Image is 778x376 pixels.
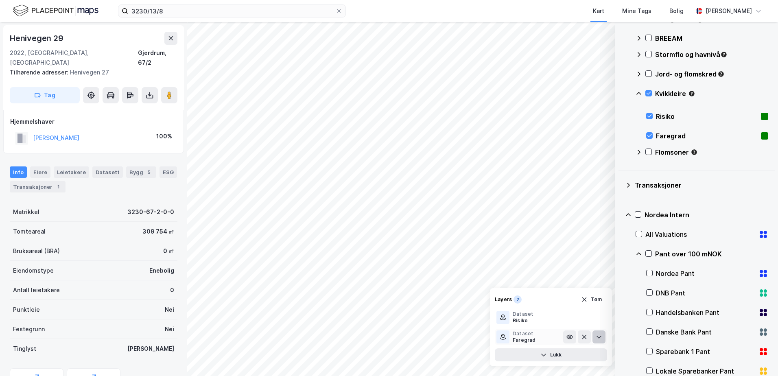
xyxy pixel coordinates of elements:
div: Faregrad [656,131,758,141]
div: Tooltip anchor [691,149,698,156]
button: Lukk [495,348,607,361]
button: Tag [10,87,80,103]
div: Danske Bank Pant [656,327,755,337]
div: Dataset [513,330,536,337]
div: Nei [165,305,174,315]
div: Dataset [513,311,533,317]
button: Tøm [576,293,607,306]
div: Gjerdrum, 67/2 [138,48,177,68]
div: Hjemmelshaver [10,117,177,127]
div: 2022, [GEOGRAPHIC_DATA], [GEOGRAPHIC_DATA] [10,48,138,68]
div: 0 [170,285,174,295]
div: Transaksjoner [10,181,66,192]
div: 5 [145,168,153,176]
div: Bruksareal (BRA) [13,246,60,256]
div: Datasett [92,166,123,178]
div: Punktleie [13,305,40,315]
div: 1 [54,183,62,191]
div: Info [10,166,27,178]
div: Tooltip anchor [720,51,728,58]
div: 309 754 ㎡ [142,227,174,236]
div: Sparebank 1 Pant [656,347,755,356]
iframe: Chat Widget [737,337,778,376]
div: Pant over 100 mNOK [655,249,768,259]
div: BREEAM [655,33,768,43]
div: [PERSON_NAME] [706,6,752,16]
div: Mine Tags [622,6,651,16]
div: Leietakere [54,166,89,178]
div: All Valuations [645,230,755,239]
input: Søk på adresse, matrikkel, gårdeiere, leietakere eller personer [128,5,336,17]
div: Tooltip anchor [688,90,695,97]
div: Transaksjoner [635,180,768,190]
div: Nordea Intern [645,210,768,220]
img: logo.f888ab2527a4732fd821a326f86c7f29.svg [13,4,98,18]
div: Tinglyst [13,344,36,354]
div: Eiere [30,166,50,178]
div: Stormflo og havnivå [655,50,768,59]
div: Kart [593,6,604,16]
div: Henivegen 27 [10,68,171,77]
div: Jord- og flomskred [655,69,768,79]
div: Risiko [656,111,758,121]
div: Handelsbanken Pant [656,308,755,317]
div: [PERSON_NAME] [127,344,174,354]
div: ESG [160,166,177,178]
div: 2 [514,295,522,304]
div: Matrikkel [13,207,39,217]
div: Kvikkleire [655,89,768,98]
div: Nei [165,324,174,334]
div: DNB Pant [656,288,755,298]
div: Tooltip anchor [717,70,725,78]
span: Tilhørende adresser: [10,69,70,76]
div: 100% [156,131,172,141]
div: Bolig [669,6,684,16]
div: Henivegen 29 [10,32,65,45]
div: 0 ㎡ [163,246,174,256]
div: Faregrad [513,337,536,343]
div: Enebolig [149,266,174,275]
div: Flomsoner [655,147,768,157]
div: Festegrunn [13,324,45,334]
div: Lokale Sparebanker Pant [656,366,755,376]
div: Nordea Pant [656,269,755,278]
div: Eiendomstype [13,266,54,275]
div: Tomteareal [13,227,46,236]
div: Layers [495,296,512,303]
div: 3230-67-2-0-0 [127,207,174,217]
div: Antall leietakere [13,285,60,295]
div: Bygg [126,166,156,178]
div: Risiko [513,317,533,324]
